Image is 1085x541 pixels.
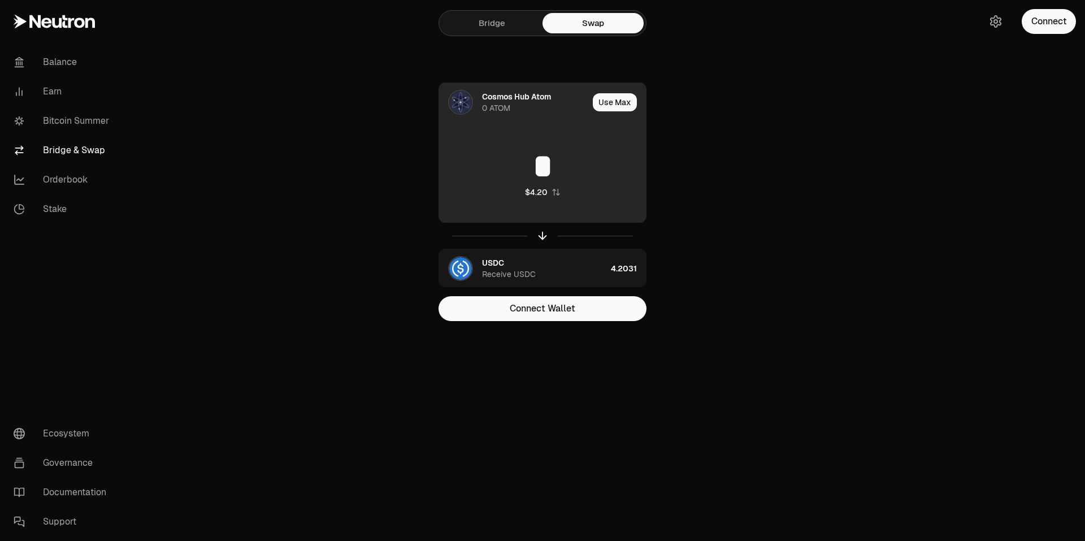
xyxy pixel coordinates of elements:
[441,13,542,33] a: Bridge
[482,91,551,102] div: Cosmos Hub Atom
[5,136,122,165] a: Bridge & Swap
[439,249,646,288] button: USDC LogoUSDCReceive USDC4.2031
[5,478,122,507] a: Documentation
[5,165,122,194] a: Orderbook
[482,257,504,269] div: USDC
[5,77,122,106] a: Earn
[5,419,122,448] a: Ecosystem
[525,187,561,198] button: $4.20
[439,249,606,288] div: USDC LogoUSDCReceive USDC
[525,187,547,198] div: $4.20
[482,269,536,280] div: Receive USDC
[611,249,646,288] div: 4.2031
[439,296,646,321] button: Connect Wallet
[439,83,588,122] div: ATOM LogoCosmos Hub Atom0 ATOM
[1022,9,1076,34] button: Connect
[482,102,510,114] div: 0 ATOM
[542,13,644,33] a: Swap
[449,91,472,114] img: ATOM Logo
[449,257,472,280] img: USDC Logo
[5,507,122,536] a: Support
[5,47,122,77] a: Balance
[5,448,122,478] a: Governance
[5,106,122,136] a: Bitcoin Summer
[593,93,637,111] button: Use Max
[5,194,122,224] a: Stake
